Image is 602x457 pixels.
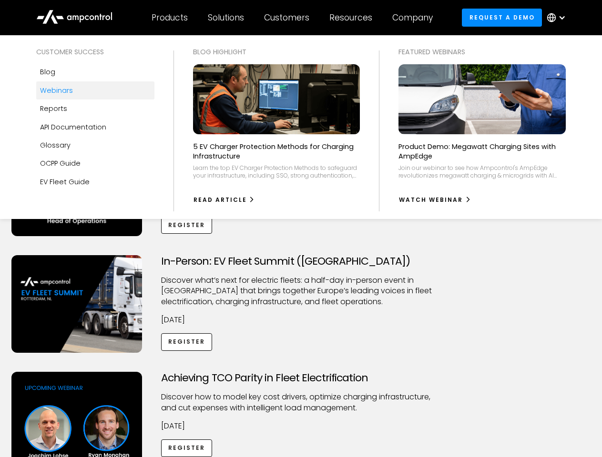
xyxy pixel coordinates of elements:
a: Register [161,216,213,234]
h3: In-Person: EV Fleet Summit ([GEOGRAPHIC_DATA]) [161,255,441,268]
div: Resources [329,12,372,23]
div: Customer success [36,47,154,57]
p: ​Discover what’s next for electric fleets: a half-day in-person event in [GEOGRAPHIC_DATA] that b... [161,275,441,307]
div: Webinars [40,85,73,96]
a: Glossary [36,136,154,154]
p: [DATE] [161,421,441,431]
div: Glossary [40,140,71,150]
a: Blog [36,63,154,81]
p: Discover how to model key cost drivers, optimize charging infrastructure, and cut expenses with i... [161,392,441,413]
a: API Documentation [36,118,154,136]
div: Learn the top EV Charger Protection Methods to safeguard your infrastructure, including SSO, stro... [193,164,360,179]
a: Read Article [193,192,255,208]
a: Webinars [36,81,154,99]
div: watch webinar [399,196,463,204]
div: Read Article [194,196,247,204]
div: Customers [264,12,309,23]
div: OCPP Guide [40,158,81,169]
a: OCPP Guide [36,154,154,172]
p: [DATE] [161,315,441,325]
div: Blog [40,67,55,77]
div: Company [392,12,433,23]
div: Blog Highlight [193,47,360,57]
a: EV Fleet Guide [36,173,154,191]
div: Join our webinar to see how Ampcontrol's AmpEdge revolutionizes megawatt charging & microgrids wi... [398,164,566,179]
a: Register [161,439,213,457]
div: Solutions [208,12,244,23]
div: API Documentation [40,122,106,132]
a: Reports [36,99,154,118]
div: Reports [40,103,67,114]
div: Products [152,12,188,23]
a: Register [161,333,213,351]
a: Request a demo [462,9,542,26]
p: Product Demo: Megawatt Charging Sites with AmpEdge [398,142,566,161]
p: 5 EV Charger Protection Methods for Charging Infrastructure [193,142,360,161]
h3: Achieving TCO Parity in Fleet Electrification [161,372,441,384]
div: EV Fleet Guide [40,177,90,187]
div: Featured webinars [398,47,566,57]
a: watch webinar [398,192,471,208]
